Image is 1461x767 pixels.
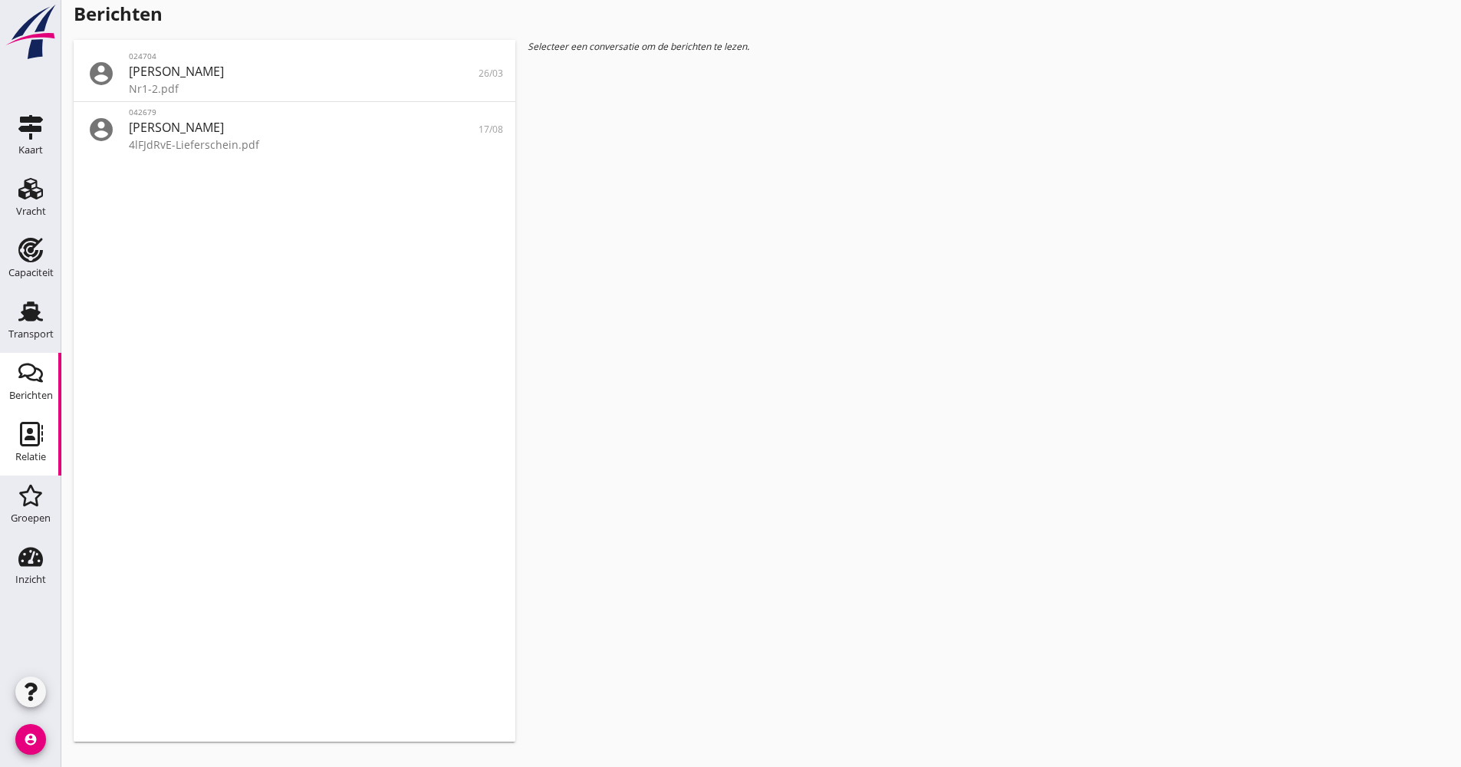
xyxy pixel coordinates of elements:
a: 042679[PERSON_NAME]4lFJdRvE-Lieferschein.pdf17/08 [74,102,515,157]
span: 17/08 [479,123,503,137]
div: Kaart [18,145,43,155]
div: Capaciteit [8,268,54,278]
div: Relatie [15,452,46,462]
a: 024704[PERSON_NAME]Nr1-2.pdf26/03 [74,46,515,101]
div: Groepen [11,513,51,523]
i: account_circle [15,724,46,755]
div: Vracht [16,206,46,216]
div: Berichten [9,390,53,400]
i: account_circle [86,114,117,145]
span: 024704 [129,51,163,62]
div: Nr1-2.pdf [129,81,460,97]
div: Inzicht [15,574,46,584]
div: Transport [8,329,54,339]
i: account_circle [86,58,117,89]
img: logo-small.a267ee39.svg [3,4,58,61]
span: [PERSON_NAME] [129,63,224,80]
div: 4lFJdRvE-Lieferschein.pdf [129,137,460,153]
span: 26/03 [479,67,503,81]
em: Selecteer een conversatie om de berichten te lezen. [528,40,749,53]
span: [PERSON_NAME] [129,119,224,136]
span: 042679 [129,107,163,118]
